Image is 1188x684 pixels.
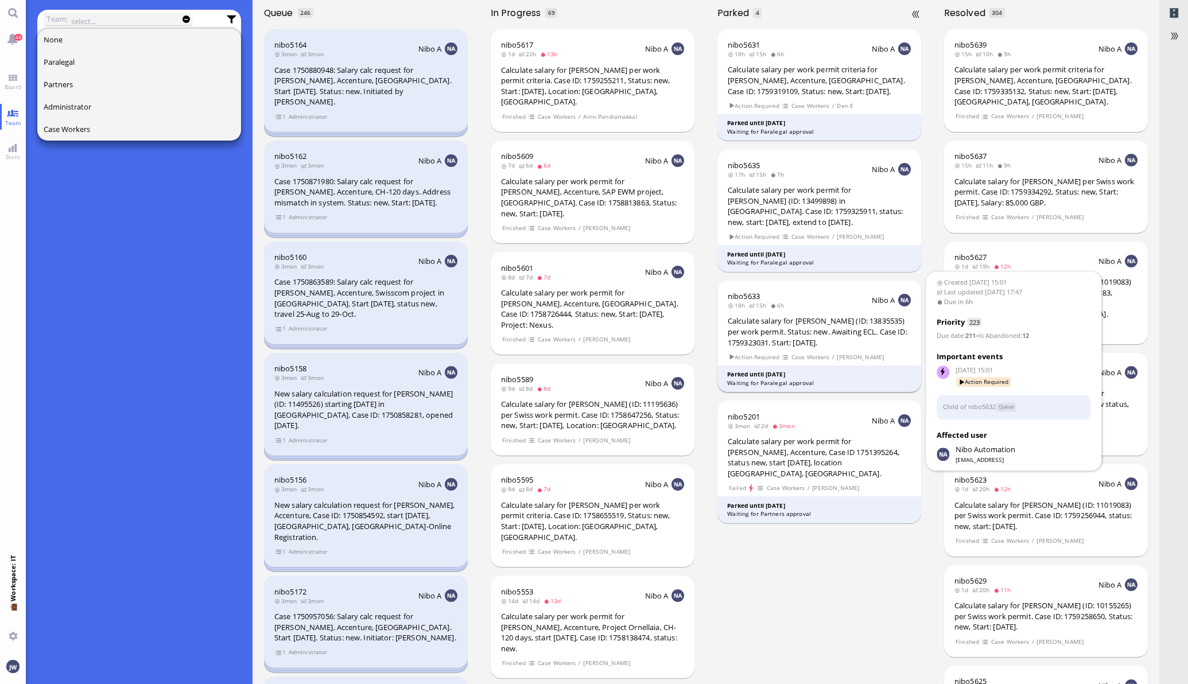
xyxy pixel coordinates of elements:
span: 8d [519,384,537,392]
span: view 1 items [275,436,286,445]
span: Partners [44,79,73,90]
div: Waiting for Partners approval [727,510,911,518]
span: Case Workers [537,112,576,122]
span: [PERSON_NAME] [583,436,631,445]
span: view 1 items [275,324,286,333]
span: [PERSON_NAME] [1036,637,1084,647]
span: 3mon [301,597,327,605]
span: / [578,547,581,557]
img: NA [445,255,457,267]
a: nibo5172 [274,586,306,597]
a: nibo5623 [954,475,987,485]
span: 7d [519,273,537,281]
span: Airin Pandiamakkal [583,112,638,122]
span: Stats [3,153,23,161]
span: Case Workers [44,124,90,134]
img: Nibo Automation [937,448,949,461]
h3: Important events [937,352,1091,363]
span: Nibo A [872,295,895,305]
span: Case Workers [991,637,1030,647]
span: 223 [968,318,981,327]
span: Nibo A [872,415,895,426]
div: Parked until [DATE] [727,370,911,379]
span: Nibo A [418,156,442,166]
span: Status [996,403,1016,411]
span: [PERSON_NAME] [812,483,860,493]
span: Administrator [288,212,328,222]
span: 2d [754,422,772,430]
span: Administrator [44,102,91,112]
span: 7d [537,273,554,281]
span: 8d [501,485,519,493]
span: Nibo A [1098,155,1122,165]
span: view 1 items [275,647,286,657]
span: None [44,34,63,45]
span: nibo5617 [501,40,533,50]
span: Case Workers [791,101,830,111]
img: NA [1125,477,1137,490]
span: 💼 Workspace: IT [9,601,17,627]
span: 3mon [301,50,327,58]
a: nibo5156 [274,475,306,485]
span: 12h [993,485,1015,493]
a: nibo5589 [501,374,533,384]
span: / [832,352,835,362]
input: select... [71,15,172,28]
img: NA [1125,255,1137,267]
span: [PERSON_NAME] [583,547,631,557]
span: 13d [543,597,565,605]
span: / [578,223,581,233]
h3: Affected user [937,430,1091,441]
span: 246 [300,9,310,17]
span: 6d [537,161,554,169]
span: nibo5639 [954,40,987,50]
a: nibo5627 [954,252,987,262]
span: Finished [955,212,979,222]
a: nibo5201 [728,411,760,422]
span: 19h [972,262,993,270]
a: nibo5164 [274,40,306,50]
span: 9h [997,161,1015,169]
button: Paralegal [37,51,242,73]
span: [DATE] 15:01 [956,366,1091,376]
img: You [6,660,19,673]
span: 3mon [274,374,301,382]
img: NA [1125,578,1137,591]
a: nibo5609 [501,151,533,161]
div: Calculate salary per work permit for [PERSON_NAME], Accenture, [GEOGRAPHIC_DATA]. Case ID: 175872... [501,287,684,330]
span: Team [2,119,24,127]
a: nibo5595 [501,475,533,485]
div: Calculate salary for [PERSON_NAME] (ID: 11019083) per Swiss work permit. Case ID: 1759256944, sta... [954,500,1137,532]
span: Archived [1168,6,1179,20]
span: 3mon [728,422,754,430]
div: Case 1750871980: Salary calc request for [PERSON_NAME], Accenture, CH-120 days. Address mismatch ... [274,176,457,208]
span: 15h [954,50,976,58]
span: Created [DATE] 15:01 [937,278,1091,287]
span: Administrator [288,647,328,657]
img: NA [445,478,457,491]
span: Action Required [728,232,780,242]
span: / [1031,111,1035,121]
span: 3mon [274,597,301,605]
span: [EMAIL_ADDRESS] [956,456,1015,464]
span: 7d [501,161,519,169]
span: Nibo A [1098,479,1122,489]
span: Due in 6h [937,297,1091,307]
img: NA [671,154,684,167]
button: Partners [37,73,242,96]
span: Resolved [944,6,989,20]
span: view 1 items [275,112,286,122]
img: NA [1125,154,1137,166]
div: Case 1750863589: Salary calc request for [PERSON_NAME], Accenture, Swisscom project in [GEOGRAPHI... [274,277,457,319]
img: NA [445,589,457,602]
span: [PERSON_NAME] [583,335,631,344]
div: Case 1750957056: Salary calc request for [PERSON_NAME], Accenture, [GEOGRAPHIC_DATA]. Start [DATE... [274,611,457,643]
div: Calculate salary per work permit for [PERSON_NAME], Accenture, Case ID 1751395264, status new, st... [728,436,911,479]
span: Case Workers [791,352,830,362]
span: nibo5601 [501,263,533,273]
span: Due date [937,332,964,340]
span: Nibo A [645,479,669,489]
span: 17h [728,170,749,178]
